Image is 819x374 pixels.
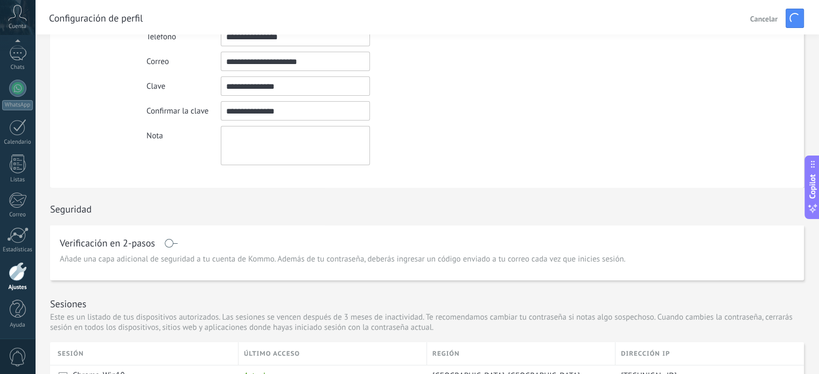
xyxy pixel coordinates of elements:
div: Ayuda [2,322,33,329]
span: Cuenta [9,23,26,30]
div: Correo [2,211,33,218]
div: Confirmar la clave [146,106,221,116]
div: Dirección IP [615,342,804,365]
div: último acceso [239,342,426,365]
p: Este es un listado de tus dispositivos autorizados. Las sesiones se vencen después de 3 meses de ... [50,312,804,333]
div: Listas [2,177,33,184]
div: Ajustes [2,284,33,291]
h1: Seguridad [50,203,92,215]
h1: Sesiones [50,298,86,310]
div: Teléfono [146,32,221,42]
h1: Verificación en 2-pasos [60,239,155,248]
h1: Configuración de perfil [49,12,143,24]
div: Estadísticas [2,246,33,253]
div: Clave [146,81,221,91]
div: Correo [146,57,221,67]
button: Cancelar [746,10,782,27]
div: Nota [146,126,221,141]
span: Copilot [807,174,818,199]
span: Añade una capa adicional de seguridad a tu cuenta de Kommo. Además de tu contraseña, deberás ingr... [60,254,626,265]
div: WhatsApp [2,100,33,110]
div: Sesión [58,342,238,365]
div: Chats [2,64,33,71]
span: Cancelar [750,15,778,23]
div: Región [427,342,615,365]
div: Calendario [2,139,33,146]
